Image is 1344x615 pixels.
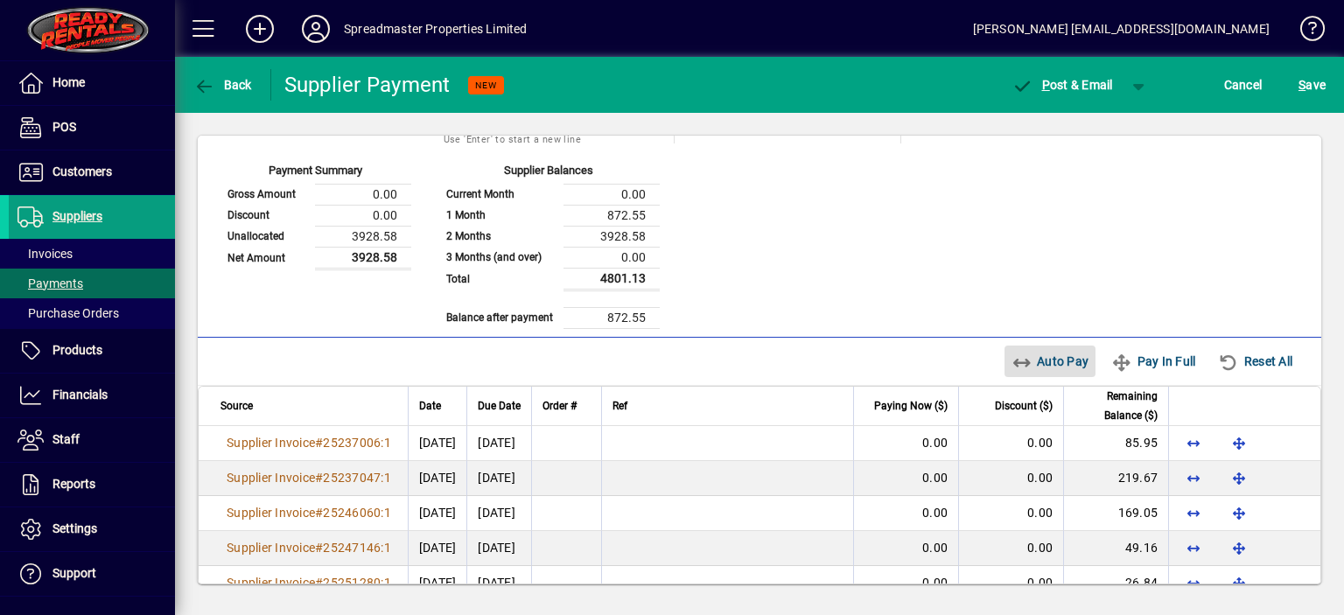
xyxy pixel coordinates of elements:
span: Ref [612,396,627,416]
span: Customers [52,164,112,178]
span: 219.67 [1118,471,1158,485]
span: Suppliers [52,209,102,223]
span: 25237047:1 [323,471,391,485]
button: Add [232,13,288,45]
span: Support [52,566,96,580]
td: 4801.13 [563,268,660,290]
a: POS [9,106,175,150]
span: Cancel [1224,71,1263,99]
span: # [315,541,323,555]
button: Profile [288,13,344,45]
td: 2 Months [437,226,563,247]
app-page-header-button: Back [175,69,271,101]
div: Spreadmaster Properties Limited [344,15,527,43]
span: Supplier Invoice [227,576,315,590]
div: Supplier Payment [284,71,451,99]
span: [DATE] [419,576,457,590]
span: [DATE] [419,541,457,555]
td: 3928.58 [563,226,660,247]
td: Discount [219,205,315,226]
span: 0.00 [922,436,948,450]
span: 25246060:1 [323,506,391,520]
mat-hint: Use 'Enter' to start a new line [444,129,581,149]
app-page-summary-card: Supplier Balances [437,143,660,329]
div: [PERSON_NAME] [EMAIL_ADDRESS][DOMAIN_NAME] [973,15,1270,43]
span: [DATE] [419,436,457,450]
span: 0.00 [1027,576,1053,590]
span: ost & Email [1011,78,1113,92]
a: Customers [9,150,175,194]
button: Auto Pay [1004,346,1096,377]
span: # [315,471,323,485]
td: Gross Amount [219,184,315,205]
td: [DATE] [466,531,531,566]
span: Supplier Invoice [227,541,315,555]
span: 85.95 [1125,436,1158,450]
td: Balance after payment [437,307,563,328]
span: [DATE] [419,506,457,520]
a: Supplier Invoice#25247146:1 [220,538,397,557]
span: Reports [52,477,95,491]
div: Payment Summary [219,162,411,184]
span: 49.16 [1125,541,1158,555]
td: [DATE] [466,566,531,601]
span: S [1298,78,1305,92]
span: Supplier Invoice [227,471,315,485]
td: 872.55 [563,307,660,328]
span: P [1042,78,1050,92]
span: POS [52,120,76,134]
td: 872.55 [563,205,660,226]
span: Products [52,343,102,357]
a: Purchase Orders [9,298,175,328]
span: Financials [52,388,108,402]
td: [DATE] [466,426,531,461]
a: Supplier Invoice#25237047:1 [220,468,397,487]
td: 0.00 [563,247,660,268]
a: Supplier Invoice#25251280:1 [220,573,397,592]
span: Invoices [17,247,73,261]
a: Staff [9,418,175,462]
span: 0.00 [1027,436,1053,450]
a: Support [9,552,175,596]
a: Products [9,329,175,373]
span: Source [220,396,253,416]
span: Supplier Invoice [227,506,315,520]
span: # [315,436,323,450]
span: 25251280:1 [323,576,391,590]
span: # [315,576,323,590]
span: Supplier Invoice [227,436,315,450]
td: 3 Months (and over) [437,247,563,268]
td: Net Amount [219,247,315,269]
a: Supplier Invoice#25237006:1 [220,433,397,452]
span: Order # [542,396,577,416]
button: Save [1294,69,1330,101]
button: Back [189,69,256,101]
span: 25237006:1 [323,436,391,450]
button: Post & Email [1003,69,1122,101]
a: Payments [9,269,175,298]
span: Paying Now ($) [874,396,948,416]
span: Home [52,75,85,89]
a: Knowledge Base [1287,3,1322,60]
span: Purchase Orders [17,306,119,320]
span: 0.00 [1027,471,1053,485]
span: 26.84 [1125,576,1158,590]
span: NEW [475,80,497,91]
td: [DATE] [466,461,531,496]
span: Back [193,78,252,92]
span: Discount ($) [995,396,1053,416]
a: Financials [9,374,175,417]
td: Unallocated [219,226,315,247]
a: Settings [9,507,175,551]
button: Pay In Full [1104,346,1202,377]
span: 0.00 [1027,506,1053,520]
td: 3928.58 [315,247,411,269]
app-page-summary-card: Payment Summary [219,143,411,270]
span: 0.00 [1027,541,1053,555]
span: Pay In Full [1111,347,1195,375]
span: Due Date [478,396,521,416]
td: Total [437,268,563,290]
span: 169.05 [1118,506,1158,520]
td: 0.00 [315,205,411,226]
span: Settings [52,521,97,535]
